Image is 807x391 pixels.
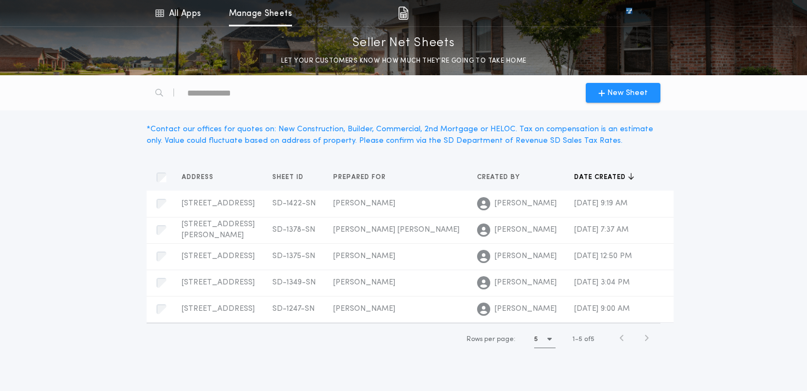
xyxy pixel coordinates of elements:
[333,226,459,234] span: [PERSON_NAME] [PERSON_NAME]
[495,277,557,288] span: [PERSON_NAME]
[573,336,575,343] span: 1
[534,334,538,345] h1: 5
[182,173,216,182] span: Address
[534,331,556,348] button: 5
[574,305,630,313] span: [DATE] 9:00 AM
[467,336,515,343] span: Rows per page:
[182,252,255,260] span: [STREET_ADDRESS]
[574,252,632,260] span: [DATE] 12:50 PM
[607,87,648,99] span: New Sheet
[574,173,628,182] span: Date created
[579,336,582,343] span: 5
[272,226,315,234] span: SD-1378-SN
[333,199,395,208] span: [PERSON_NAME]
[333,278,395,287] span: [PERSON_NAME]
[574,172,634,183] button: Date created
[495,225,557,236] span: [PERSON_NAME]
[182,305,255,313] span: [STREET_ADDRESS]
[182,220,255,239] span: [STREET_ADDRESS][PERSON_NAME]
[333,252,395,260] span: [PERSON_NAME]
[182,199,255,208] span: [STREET_ADDRESS]
[272,173,306,182] span: Sheet ID
[606,8,652,19] img: vs-icon
[584,334,595,344] span: of 5
[147,124,660,147] div: * Contact our offices for quotes on: New Construction, Builder, Commercial, 2nd Mortgage or HELOC...
[398,7,408,20] img: img
[352,35,455,52] p: Seller Net Sheets
[477,173,522,182] span: Created by
[574,199,627,208] span: [DATE] 9:19 AM
[586,83,660,103] button: New Sheet
[281,55,526,66] p: LET YOUR CUSTOMERS KNOW HOW MUCH THEY’RE GOING TO TAKE HOME
[272,172,312,183] button: Sheet ID
[272,278,316,287] span: SD-1349-SN
[272,199,316,208] span: SD-1422-SN
[574,226,629,234] span: [DATE] 7:37 AM
[495,304,557,315] span: [PERSON_NAME]
[333,173,388,182] span: Prepared for
[333,305,395,313] span: [PERSON_NAME]
[574,278,630,287] span: [DATE] 3:04 PM
[495,251,557,262] span: [PERSON_NAME]
[272,305,315,313] span: SD-1247-SN
[182,278,255,287] span: [STREET_ADDRESS]
[477,172,528,183] button: Created by
[182,172,222,183] button: Address
[495,198,557,209] span: [PERSON_NAME]
[272,252,315,260] span: SD-1375-SN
